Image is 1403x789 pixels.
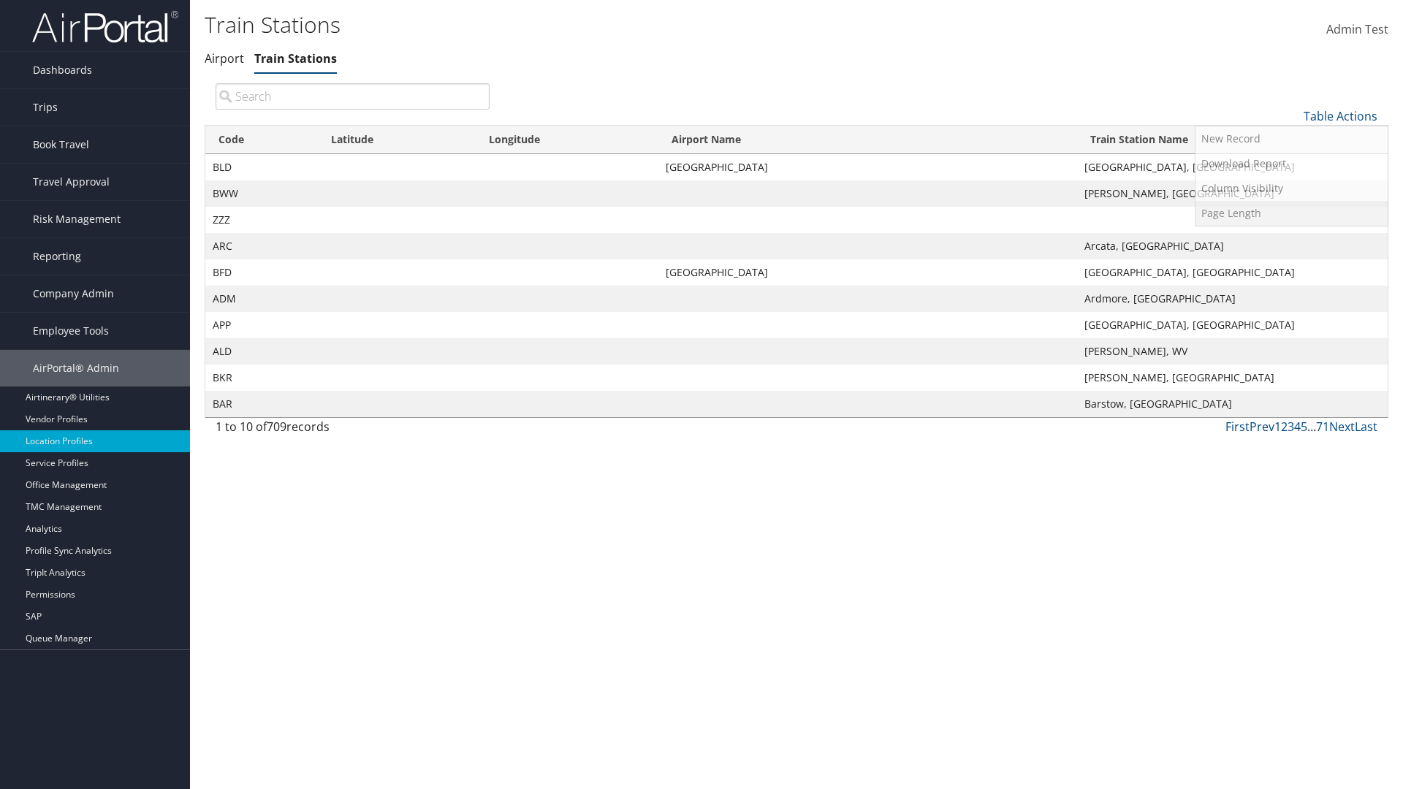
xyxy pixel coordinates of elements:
[33,350,119,386] span: AirPortal® Admin
[32,9,178,44] img: airportal-logo.png
[1195,176,1388,201] a: Column Visibility
[1195,126,1388,151] a: New Record
[1195,201,1388,226] a: Page Length
[33,126,89,163] span: Book Travel
[33,164,110,200] span: Travel Approval
[33,275,114,312] span: Company Admin
[33,201,121,237] span: Risk Management
[33,89,58,126] span: Trips
[1195,151,1388,176] a: Download Report
[33,313,109,349] span: Employee Tools
[33,52,92,88] span: Dashboards
[33,238,81,275] span: Reporting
